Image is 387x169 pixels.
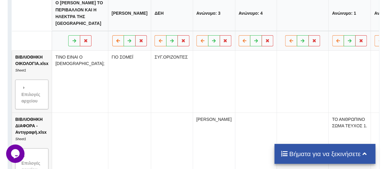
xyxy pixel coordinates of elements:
font: Ανώνυμο: 4 [239,10,263,15]
font: ΒΙΒΛΙΟΘΗΚΗ ΔΙΑΦΟΡΑ - Αντιγραφή.xlsx [15,117,47,135]
font: ΒΙΒΛΙΟΘΗΚΗ ΟΙΚΟΛΟΓΙΑ.xlsx [15,55,48,66]
font: ΤΙΝΟ ΕΙΝΑΙ Ο [DEMOGRAPHIC_DATA]; [56,55,105,66]
font: ΣΥΓ.ΟΡΙΖΟΝΤΕΣ [155,55,188,60]
font: Ανώνυμο: 1 [332,10,356,15]
font: Επιλογές αρχείου [21,92,40,103]
font: Ο [PERSON_NAME] ΤΟ ΠΕΡΙΒΑΛΛΟΝ ΚΑΙ Η ΗΛΕΚΤΡΑ ΤΗΣ [GEOGRAPHIC_DATA] [56,0,103,26]
font: Βήματα για να ξεκινήσετε [289,150,361,157]
font: [PERSON_NAME] [196,117,232,122]
font: [PERSON_NAME] [112,10,147,15]
font: ΓΙΟ ΣΟΜΕΪ [112,55,133,60]
font: Sheet1 [15,68,26,72]
font: Sheet1 [15,137,26,141]
font: ΤΟ ΑΝΘΡΩΠΙΝΟ ΣΩΜΑ ΤΕΥΧΟΣ 1. [332,117,367,128]
iframe: γραφικό στοιχείο συνομιλίας [6,144,26,163]
font: Ανώνυμο: 3 [196,10,221,15]
font: ΔΕΗ [155,10,164,15]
